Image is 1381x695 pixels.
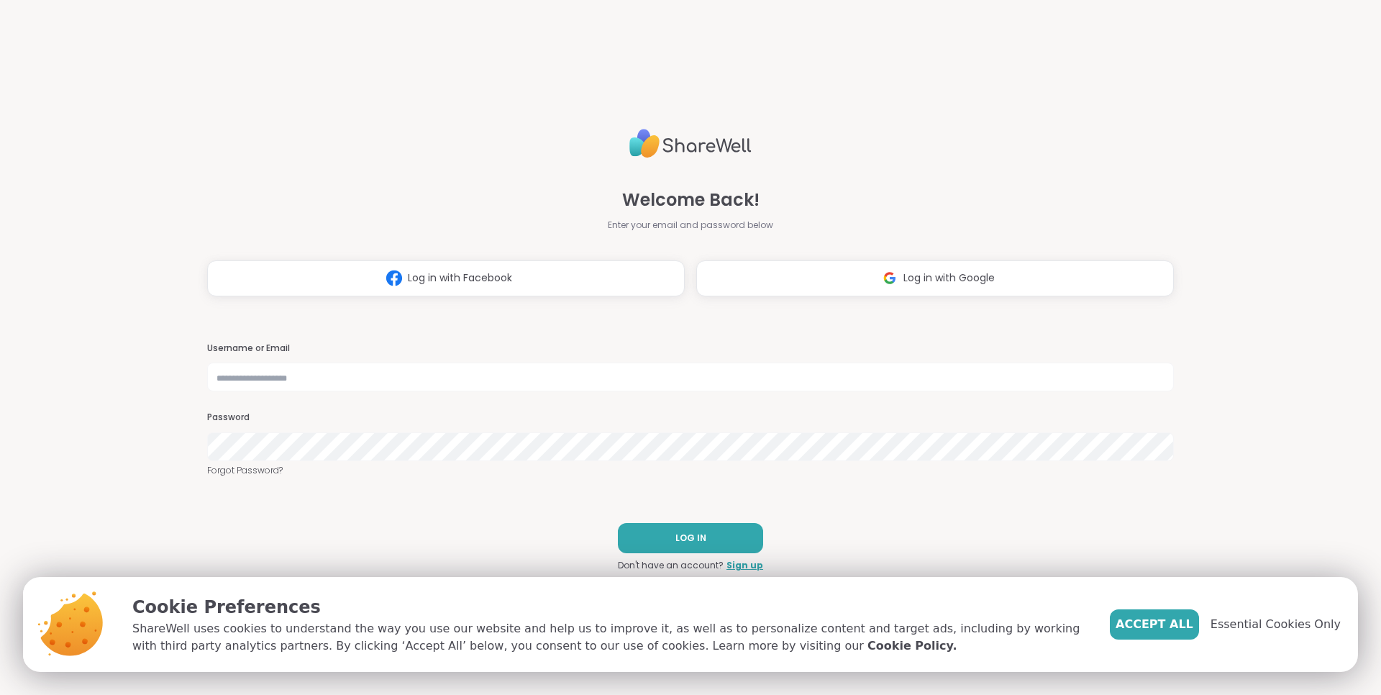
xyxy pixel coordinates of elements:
[132,620,1087,655] p: ShareWell uses cookies to understand the way you use our website and help us to improve it, as we...
[132,594,1087,620] p: Cookie Preferences
[903,271,995,286] span: Log in with Google
[1110,609,1199,640] button: Accept All
[696,260,1174,296] button: Log in with Google
[608,219,773,232] span: Enter your email and password below
[207,464,1174,477] a: Forgot Password?
[1116,616,1193,633] span: Accept All
[629,123,752,164] img: ShareWell Logo
[207,342,1174,355] h3: Username or Email
[726,559,763,572] a: Sign up
[207,260,685,296] button: Log in with Facebook
[380,265,408,291] img: ShareWell Logomark
[622,187,760,213] span: Welcome Back!
[867,637,957,655] a: Cookie Policy.
[408,271,512,286] span: Log in with Facebook
[675,532,706,545] span: LOG IN
[876,265,903,291] img: ShareWell Logomark
[1211,616,1341,633] span: Essential Cookies Only
[618,559,724,572] span: Don't have an account?
[207,412,1174,424] h3: Password
[618,523,763,553] button: LOG IN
